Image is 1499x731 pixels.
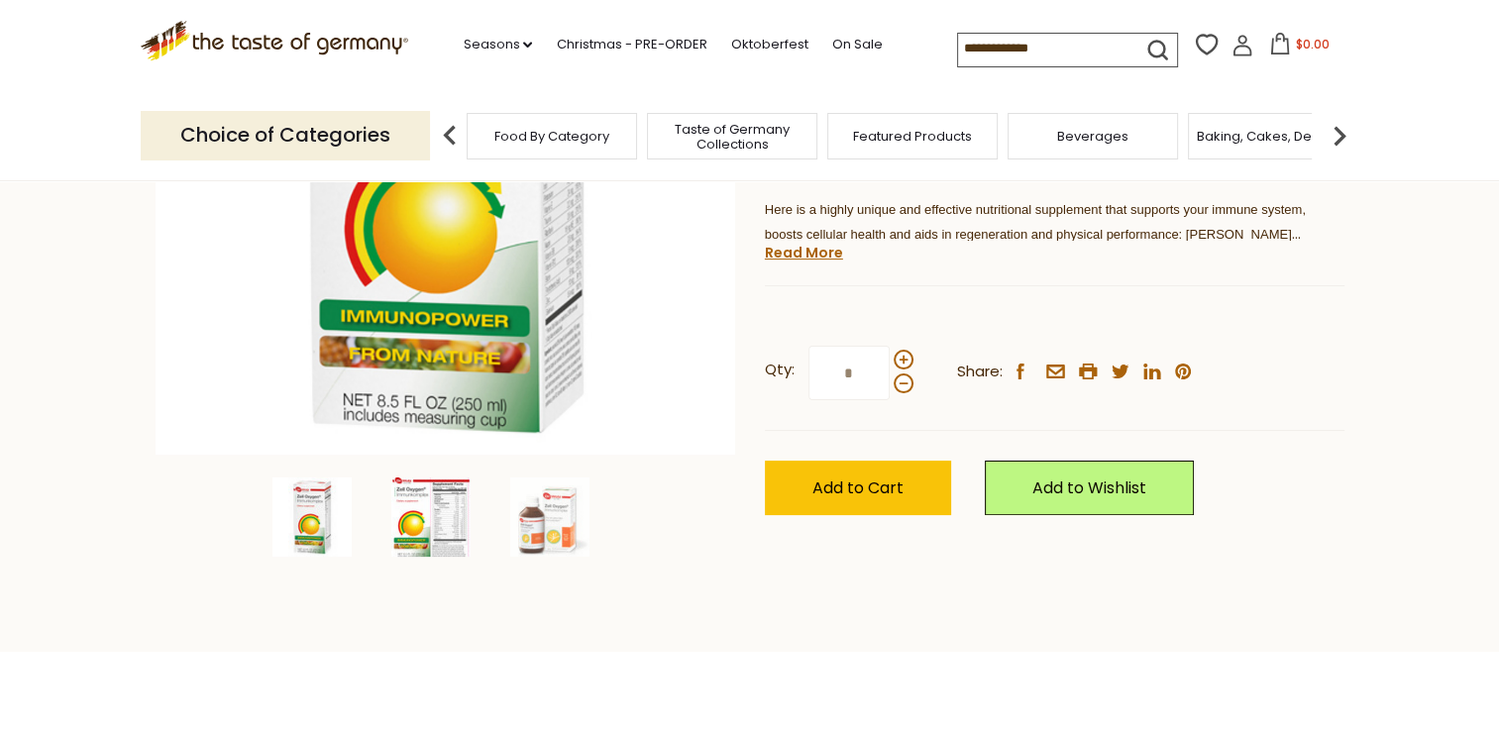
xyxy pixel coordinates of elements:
button: $0.00 [1257,33,1341,62]
strong: Qty: [765,358,795,382]
input: Qty: [808,346,890,400]
a: Oktoberfest [730,34,807,55]
span: Here is a highly unique and effective nutritional supplement that supports your immune system, bo... [765,202,1306,266]
a: Christmas - PRE-ORDER [556,34,706,55]
img: Dr. Wolz Zell Oxygen Immunkomplex, BioActive Yeast Enzyme Concentrate, Dietary Supplement, 8.5 oz [391,477,471,557]
img: previous arrow [430,116,470,156]
a: Seasons [463,34,532,55]
span: Share: [957,360,1003,384]
a: Add to Wishlist [985,461,1194,515]
span: $0.00 [1295,36,1329,52]
span: Add to Cart [812,476,904,499]
a: Taste of Germany Collections [653,122,811,152]
a: Food By Category [494,129,609,144]
a: Beverages [1057,129,1128,144]
button: Add to Cart [765,461,951,515]
a: Read More [765,243,843,262]
img: Dr. Wolz Zell Oxygen Immunkomplex, BioActive Yeast Enzyme Concentrate, Dietary Supplement, 8.5 oz [510,477,589,557]
a: Baking, Cakes, Desserts [1197,129,1350,144]
a: Featured Products [853,129,972,144]
a: On Sale [831,34,882,55]
p: Choice of Categories [141,111,430,159]
img: next arrow [1320,116,1359,156]
img: Dr. Wolz Zell Oxygen Immunkomplex, BioActive Yeast Enzyme Concentrate, Dietary Supplement, 8.5 oz [272,477,352,557]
